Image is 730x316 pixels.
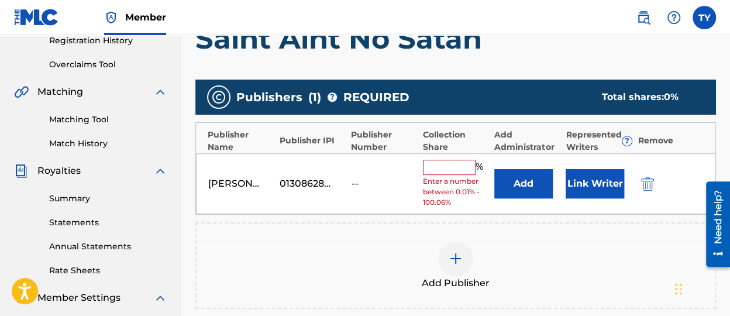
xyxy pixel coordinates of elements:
div: User Menu [693,6,716,29]
span: ( 1 ) [308,88,321,106]
div: Help [662,6,686,29]
div: Total shares: [602,90,693,104]
a: Match History [49,138,167,150]
div: Collection Share [423,129,489,153]
div: Remove [638,135,704,147]
a: Matching Tool [49,114,167,126]
div: Add Administrator [494,129,560,153]
span: Publishers [236,88,302,106]
div: Represented Writers [566,129,632,153]
a: Public Search [632,6,655,29]
a: Statements [49,217,167,229]
img: MLC Logo [14,9,59,26]
img: search [636,11,650,25]
img: 12a2ab48e56ec057fbd8.svg [641,177,654,191]
span: REQUIRED [343,88,409,106]
div: Publisher Name [208,129,274,153]
span: ? [328,92,337,102]
button: Link Writer [566,169,624,198]
img: Royalties [14,164,28,178]
div: Publisher Number [351,129,417,153]
a: Summary [49,193,167,205]
span: Member [125,11,166,24]
a: Annual Statements [49,241,167,253]
iframe: Resource Center [697,177,730,272]
div: Publisher IPI [280,135,346,147]
span: Enter a number between 0.01% - 100.06% [423,176,488,208]
img: publishers [212,90,226,104]
span: Member Settings [37,291,120,305]
img: expand [153,85,167,99]
img: expand [153,291,167,305]
img: help [667,11,681,25]
div: Drag [675,272,682,307]
span: Royalties [37,164,81,178]
span: ? [622,136,632,146]
a: Overclaims Tool [49,59,167,71]
span: Matching [37,85,83,99]
a: Registration History [49,35,167,47]
img: Matching [14,85,29,99]
span: % [476,160,486,175]
img: Top Rightsholder [104,11,118,25]
a: Rate Sheets [49,265,167,277]
span: 0 % [664,91,679,102]
span: Add Publisher [422,276,490,290]
iframe: Chat Widget [672,260,730,316]
h1: Saint Aint No Satan [195,21,716,56]
img: add [449,252,463,266]
button: Add [494,169,553,198]
img: expand [153,164,167,178]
